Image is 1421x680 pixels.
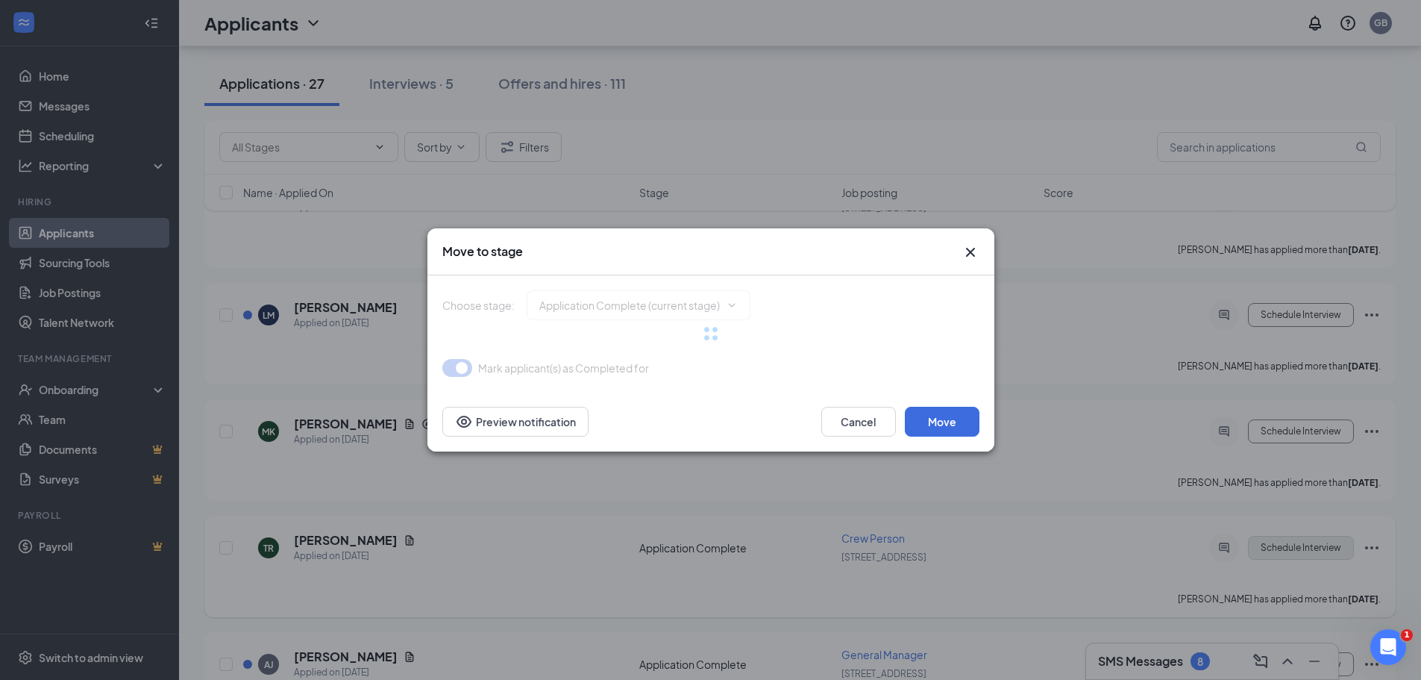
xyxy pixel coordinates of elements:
[442,407,589,437] button: Preview notificationEye
[905,407,979,437] button: Move
[1370,629,1406,665] iframe: Intercom live chat
[1401,629,1413,641] span: 1
[962,243,979,261] svg: Cross
[442,243,523,260] h3: Move to stage
[455,413,473,431] svg: Eye
[821,407,896,437] button: Cancel
[962,243,979,261] button: Close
